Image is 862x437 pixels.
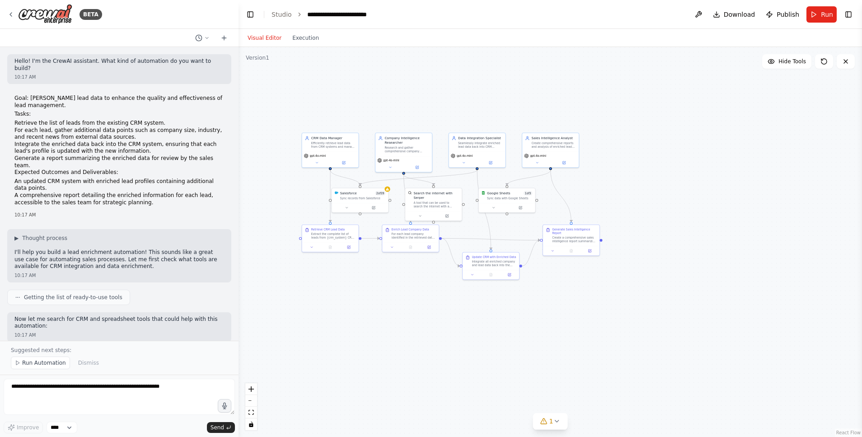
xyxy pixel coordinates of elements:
[384,136,429,145] div: Company Intelligence Researcher
[358,170,479,185] g: Edge from 74dba9e5-7b47-49fe-ab2f-b134f00f1c70 to 7fc69ad3-dd67-4966-9d4d-f382968439b0
[302,133,359,168] div: CRM Data ManagerEfficiently retrieve lead data from CRM systems and manage data updates to ensure...
[392,232,436,240] div: For each lead company identified in the retrieved data, conduct comprehensive research to gather ...
[218,399,231,413] button: Click to speak your automation idea
[821,10,833,19] span: Run
[302,225,359,252] div: Retrieve CRM Lead DataExtract the complete list of leads from {crm_system} CRM system. Collect al...
[472,260,516,267] div: Integrate all enriched company and lead data back into the {crm_system} CRM system. Update each l...
[762,54,811,69] button: Hide Tools
[246,54,269,61] div: Version 1
[340,191,357,196] div: Salesforce
[401,244,420,250] button: No output available
[549,417,553,426] span: 1
[709,6,759,23] button: Download
[487,197,533,200] div: Sync data with Google Sheets
[361,236,379,240] g: Edge from a2f9a555-870e-40e1-bac1-94ed82f28335 to 45515e57-602b-4f74-a453-dbc5a98fd967
[14,169,224,176] p: Expected Outcomes and Deliverables:
[335,191,338,195] img: Salesforce
[340,197,386,200] div: Sync records from Salesforce
[582,248,598,254] button: Open in side panel
[14,249,224,270] p: I'll help you build a lead enrichment automation! This sounds like a great use case for automatin...
[311,141,356,149] div: Efficiently retrieve lead data from CRM systems and manage data updates to ensure accurate and up...
[24,294,122,301] span: Getting the list of ready-to-use tools
[375,133,432,173] div: Company Intelligence ResearcherResearch and gather comprehensive company intelligence including c...
[14,332,224,338] div: 10:17 AM
[401,175,436,185] g: Edge from e36ab6d1-f244-4324-914a-3739ba098889 to d8a10552-b84a-493d-9f54-946d94e15e9a
[458,136,503,141] div: Data Integration Specialist
[408,191,412,195] img: SerperDevTool
[14,127,224,141] li: For each lead, gather additional data points such as company size, industry, and recent news from...
[14,235,19,242] span: ▶
[777,10,799,19] span: Publish
[836,430,861,435] a: React Flow attribution
[328,170,362,185] g: Edge from dbae8ced-0f3e-4b3c-a778-b8c1a360a8f3 to 7fc69ad3-dd67-4966-9d4d-f382968439b0
[434,213,460,219] button: Open in side panel
[457,154,473,158] span: gpt-4o-mini
[321,244,340,250] button: No output available
[207,422,235,433] button: Send
[413,201,459,208] div: A tool that can be used to search the internet with a search_query. Supports different search typ...
[458,141,503,149] div: Seamlessly integrate enriched lead data back into CRM systems and maintain data consistency acros...
[401,175,412,222] g: Edge from e36ab6d1-f244-4324-914a-3739ba098889 to 45515e57-602b-4f74-a453-dbc5a98fd967
[311,232,356,240] div: Extract the complete list of leads from {crm_system} CRM system. Collect all available lead infor...
[442,236,460,268] g: Edge from 45515e57-602b-4f74-a453-dbc5a98fd967 to bac61ab9-d567-43dc-b117-d88521394fed
[80,9,102,20] div: BETA
[413,191,459,200] div: Search the internet with Serper
[341,244,357,250] button: Open in side panel
[287,33,324,43] button: Execution
[331,160,356,165] button: Open in side panel
[14,235,67,242] button: ▶Thought process
[14,211,224,218] div: 10:17 AM
[22,235,67,242] span: Thought process
[762,6,803,23] button: Publish
[14,316,224,330] p: Now let me search for CRM and spreadsheet tools that could help with this automation:
[14,155,224,169] li: Generate a report summarizing the enriched data for review by the sales team.
[487,191,511,196] div: Google Sheets
[14,192,224,206] li: A comprehensive report detailing the enriched information for each lead, accessible to the sales ...
[14,111,224,118] p: Tasks:
[242,33,287,43] button: Visual Editor
[14,95,224,109] p: Goal: [PERSON_NAME] lead data to enhance the quality and effectiveness of lead management.
[404,164,430,170] button: Open in side panel
[4,422,43,433] button: Improve
[842,8,855,21] button: Show right sidebar
[472,255,516,259] div: Update CRM with Enriched Data
[551,160,577,165] button: Open in side panel
[272,10,367,19] nav: breadcrumb
[462,252,520,280] div: Update CRM with Enriched DataIntegrate all enriched company and lead data back into the {crm_syst...
[311,228,345,231] div: Retrieve CRM Lead Data
[548,170,574,222] g: Edge from b5fad4cb-d7cc-459d-92ce-afd986fa25bb to d800b678-01dc-472d-ab20-95ff3c33b4de
[405,188,462,221] div: SerperDevToolSearch the internet with SerperA tool that can be used to search the internet with a...
[533,413,568,430] button: 1
[18,4,72,24] img: Logo
[501,272,517,277] button: Open in side panel
[328,170,333,222] g: Edge from dbae8ced-0f3e-4b3c-a778-b8c1a360a8f3 to a2f9a555-870e-40e1-bac1-94ed82f28335
[17,424,39,431] span: Improve
[778,58,806,65] span: Hide Tools
[14,272,224,279] div: 10:17 AM
[806,6,837,23] button: Run
[11,347,228,354] p: Suggested next steps:
[392,228,429,231] div: Enrich Lead Company Data
[78,359,99,367] span: Dismiss
[74,357,103,369] button: Dismiss
[272,11,292,18] a: Studio
[382,225,439,252] div: Enrich Lead Company DataFor each lead company identified in the retrieved data, conduct comprehen...
[244,8,257,21] button: Hide left sidebar
[552,228,597,235] div: Generate Sales Intelligence Report
[361,205,386,211] button: Open in side panel
[211,424,224,431] span: Send
[531,141,576,149] div: Create comprehensive reports and analysis of enriched lead data to provide actionable insights fo...
[505,170,553,185] g: Edge from b5fad4cb-d7cc-459d-92ce-afd986fa25bb to 56868e78-0ab7-41c8-b119-b8cb8c1cd2d0
[245,383,257,395] button: zoom in
[522,238,540,268] g: Edge from bac61ab9-d567-43dc-b117-d88521394fed to d800b678-01dc-472d-ab20-95ff3c33b4de
[442,236,540,242] g: Edge from 45515e57-602b-4f74-a453-dbc5a98fd967 to d800b678-01dc-472d-ab20-95ff3c33b4de
[507,205,533,211] button: Open in side panel
[245,407,257,418] button: fit view
[552,236,597,243] div: Create a comprehensive sales intelligence report summarizing all enriched lead data for the sales...
[421,244,437,250] button: Open in side panel
[245,383,257,430] div: React Flow controls
[449,133,506,168] div: Data Integration SpecialistSeamlessly integrate enriched lead data back into CRM systems and main...
[482,191,485,195] img: Google Sheets
[245,418,257,430] button: toggle interactivity
[14,58,224,72] p: Hello! I'm the CrewAI assistant. What kind of automation do you want to build?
